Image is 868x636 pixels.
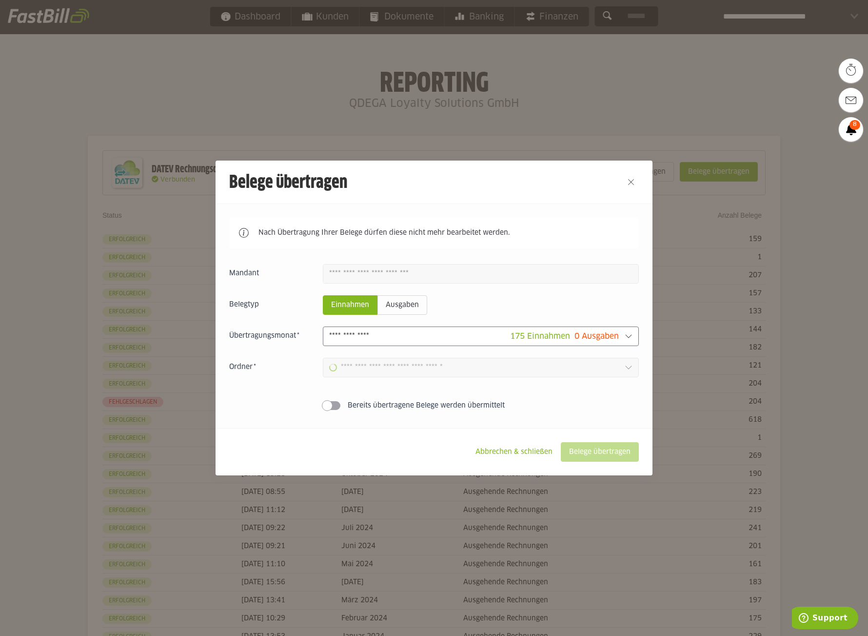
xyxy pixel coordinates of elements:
[377,295,427,315] sl-radio-button: Ausgaben
[510,332,570,340] span: 175 Einnahmen
[323,295,377,315] sl-radio-button: Einnahmen
[467,442,561,462] sl-button: Abbrechen & schließen
[229,401,639,410] sl-switch: Bereits übertragene Belege werden übermittelt
[849,120,860,130] span: 8
[574,332,619,340] span: 0 Ausgaben
[839,117,863,142] a: 8
[792,607,858,631] iframe: Öffnet ein Widget, in dem Sie weitere Informationen finden
[561,442,639,462] sl-button: Belege übertragen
